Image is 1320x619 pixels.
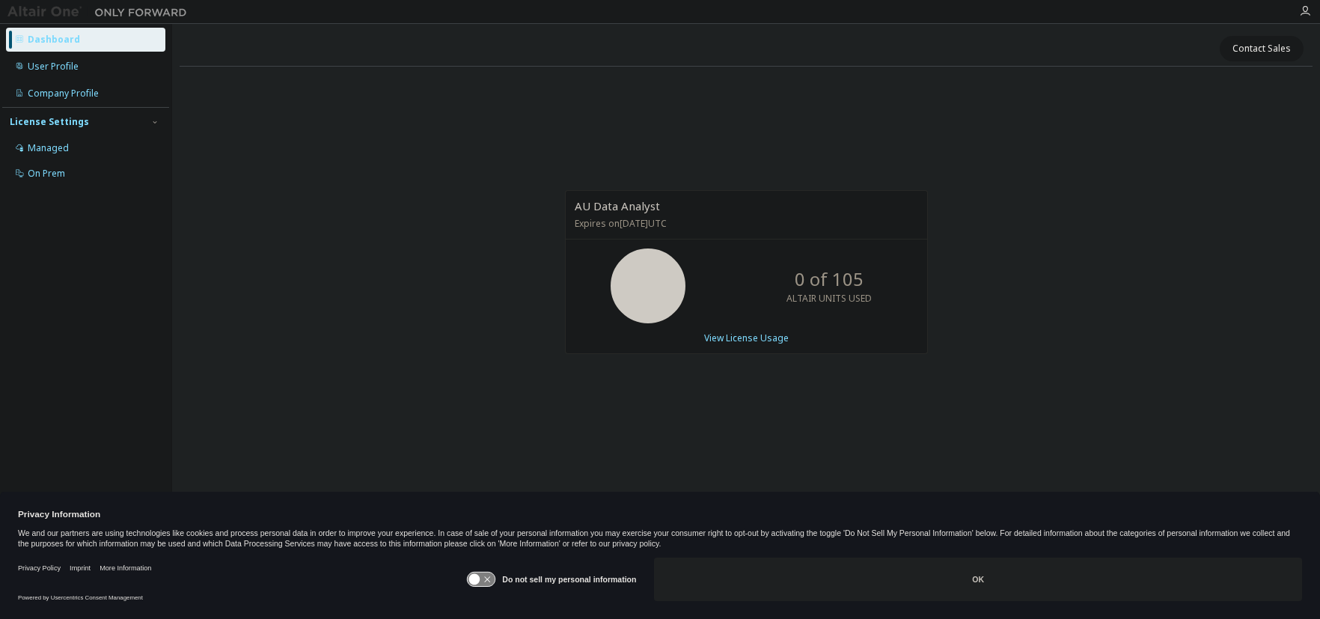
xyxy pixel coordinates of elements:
[28,168,65,180] div: On Prem
[28,142,69,154] div: Managed
[28,88,99,100] div: Company Profile
[704,332,789,344] a: View License Usage
[575,198,660,213] span: AU Data Analyst
[786,292,872,305] p: ALTAIR UNITS USED
[28,34,80,46] div: Dashboard
[10,116,89,128] div: License Settings
[28,61,79,73] div: User Profile
[1220,36,1304,61] button: Contact Sales
[7,4,195,19] img: Altair One
[795,266,864,292] p: 0 of 105
[575,217,914,230] p: Expires on [DATE] UTC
